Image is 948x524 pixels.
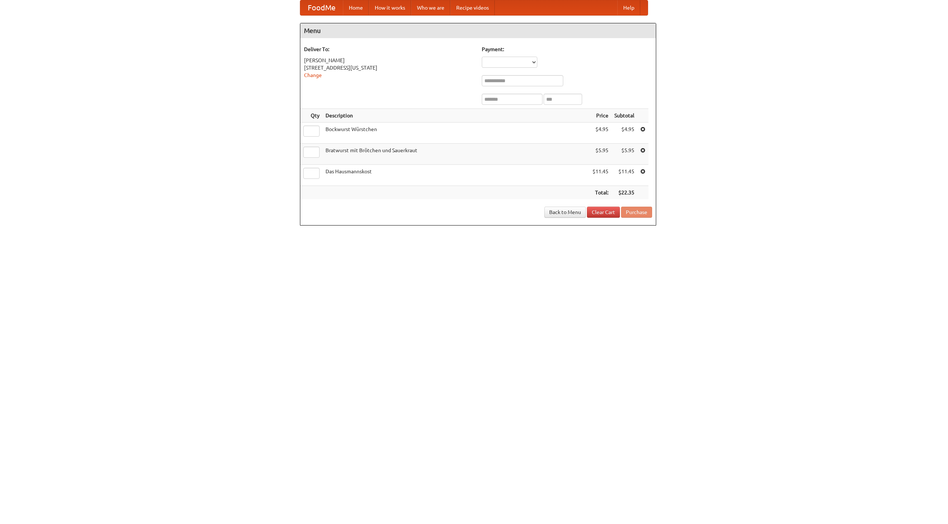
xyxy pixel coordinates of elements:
[323,123,590,144] td: Bockwurst Würstchen
[323,109,590,123] th: Description
[611,123,637,144] td: $4.95
[450,0,495,15] a: Recipe videos
[411,0,450,15] a: Who we are
[343,0,369,15] a: Home
[590,165,611,186] td: $11.45
[611,109,637,123] th: Subtotal
[304,72,322,78] a: Change
[590,186,611,200] th: Total:
[611,186,637,200] th: $22.35
[304,57,474,64] div: [PERSON_NAME]
[323,144,590,165] td: Bratwurst mit Brötchen und Sauerkraut
[590,144,611,165] td: $5.95
[482,46,652,53] h5: Payment:
[590,123,611,144] td: $4.95
[300,0,343,15] a: FoodMe
[587,207,620,218] a: Clear Cart
[544,207,586,218] a: Back to Menu
[611,165,637,186] td: $11.45
[304,64,474,71] div: [STREET_ADDRESS][US_STATE]
[611,144,637,165] td: $5.95
[590,109,611,123] th: Price
[300,23,656,38] h4: Menu
[300,109,323,123] th: Qty
[369,0,411,15] a: How it works
[304,46,474,53] h5: Deliver To:
[617,0,640,15] a: Help
[621,207,652,218] button: Purchase
[323,165,590,186] td: Das Hausmannskost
